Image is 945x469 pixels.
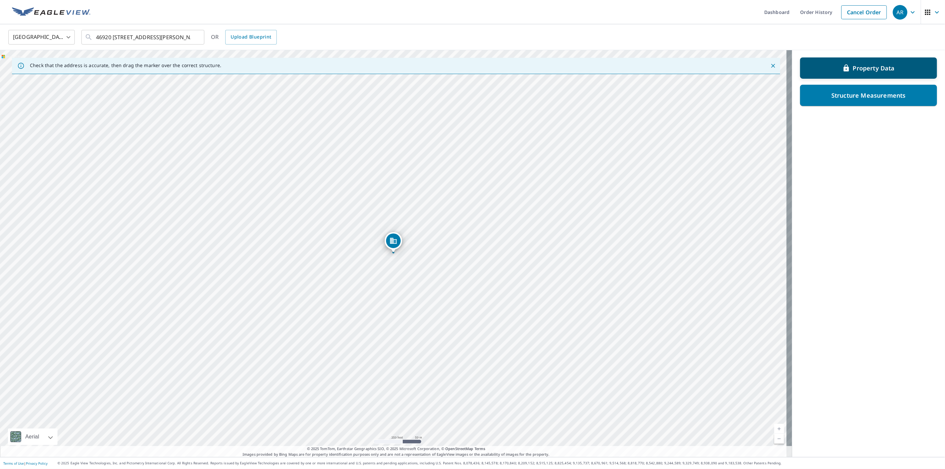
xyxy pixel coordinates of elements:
[3,461,24,466] a: Terms of Use
[841,5,887,19] a: Cancel Order
[30,62,221,68] p: Check that the address is accurate, then drag the marker over the correct structure.
[211,30,277,45] div: OR
[445,446,473,451] a: OpenStreetMap
[893,5,907,20] div: AR
[12,7,90,17] img: EV Logo
[57,461,942,466] p: © 2025 Eagle View Technologies, Inc. and Pictometry International Corp. All Rights Reserved. Repo...
[385,232,402,253] div: Dropped pin, building 1, Commercial property, 46920 832 A Rd Burwell, NE 68823
[26,461,48,466] a: Privacy Policy
[831,91,906,99] p: Structure Measurements
[8,428,57,445] div: Aerial
[774,434,784,444] a: Current Level 17, Zoom Out
[231,33,271,41] span: Upload Blueprint
[96,28,191,47] input: Search by address or latitude-longitude
[3,461,48,465] p: |
[774,424,784,434] a: Current Level 17, Zoom In
[853,64,895,72] p: Property Data
[474,446,485,451] a: Terms
[225,30,276,45] a: Upload Blueprint
[23,428,41,445] div: Aerial
[769,61,778,70] button: Close
[8,28,75,47] div: [GEOGRAPHIC_DATA]
[307,446,485,452] span: © 2025 TomTom, Earthstar Geographics SIO, © 2025 Microsoft Corporation, ©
